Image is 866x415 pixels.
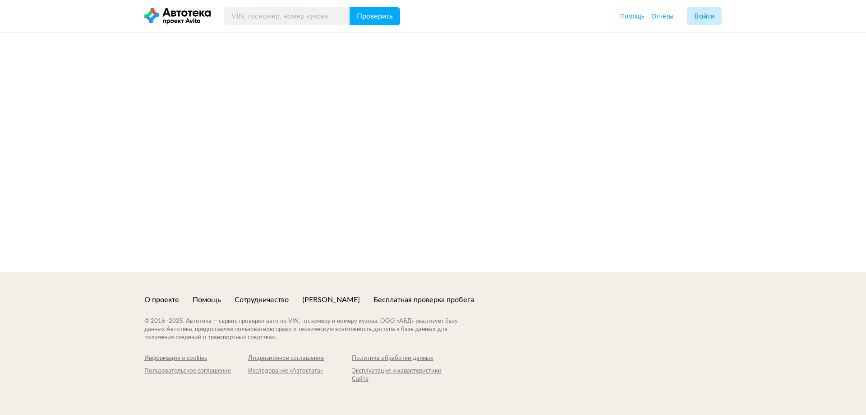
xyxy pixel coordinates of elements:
[694,13,714,20] span: Войти
[248,367,352,383] a: Исследование «Автостата»
[144,295,179,305] a: О проекте
[144,354,248,363] a: Информация о cookies
[193,295,221,305] a: Помощь
[248,354,352,363] a: Лицензионное соглашение
[350,7,400,25] button: Проверить
[620,12,645,21] a: Помощь
[224,7,350,25] input: VIN, госномер, номер кузова
[248,367,352,375] div: Исследование «Автостата»
[373,295,474,305] a: Бесплатная проверка пробега
[144,367,248,375] div: Пользовательское соглашение
[352,354,456,363] a: Политика обработки данных
[651,13,673,20] span: Отчёты
[302,295,360,305] a: [PERSON_NAME]
[352,367,456,383] a: Эксплуатация и характеристики Сайта
[144,317,476,342] div: © 2016– 2025 . Автотека — сервис проверки авто по VIN, госномеру и номеру кузова. ООО «АБД» реали...
[687,7,722,25] button: Войти
[620,13,645,20] span: Помощь
[144,367,248,383] a: Пользовательское соглашение
[651,12,673,21] a: Отчёты
[357,13,393,20] span: Проверить
[235,295,289,305] a: Сотрудничество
